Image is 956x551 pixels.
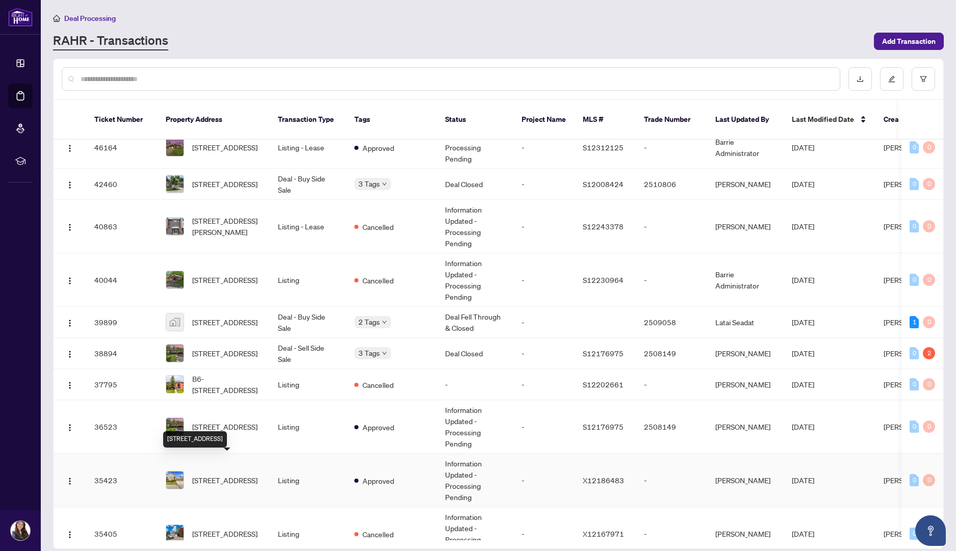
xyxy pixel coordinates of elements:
[86,100,158,140] th: Ticket Number
[192,475,257,486] span: [STREET_ADDRESS]
[707,169,784,200] td: [PERSON_NAME]
[920,75,927,83] span: filter
[910,528,919,540] div: 0
[910,220,919,232] div: 0
[513,338,575,369] td: -
[792,222,814,231] span: [DATE]
[66,223,74,231] img: Logo
[923,141,935,153] div: 0
[792,179,814,189] span: [DATE]
[270,307,346,338] td: Deal - Buy Side Sale
[270,454,346,507] td: Listing
[923,178,935,190] div: 0
[166,175,184,193] img: thumbnail-img
[707,454,784,507] td: [PERSON_NAME]
[792,529,814,538] span: [DATE]
[53,32,168,50] a: RAHR - Transactions
[358,178,380,190] span: 3 Tags
[575,100,636,140] th: MLS #
[66,144,74,152] img: Logo
[363,475,394,486] span: Approved
[784,100,875,140] th: Last Modified Date
[66,531,74,539] img: Logo
[86,400,158,454] td: 36523
[636,126,707,169] td: -
[192,142,257,153] span: [STREET_ADDRESS]
[792,349,814,358] span: [DATE]
[707,369,784,400] td: [PERSON_NAME]
[884,318,939,327] span: [PERSON_NAME]
[192,528,257,539] span: [STREET_ADDRESS]
[792,476,814,485] span: [DATE]
[583,349,624,358] span: S12176975
[166,139,184,156] img: thumbnail-img
[8,8,33,27] img: logo
[166,313,184,331] img: thumbnail-img
[437,369,513,400] td: -
[166,271,184,288] img: thumbnail-img
[270,200,346,253] td: Listing - Lease
[910,316,919,328] div: 1
[923,274,935,286] div: 0
[62,345,78,361] button: Logo
[382,181,387,187] span: down
[270,169,346,200] td: Deal - Buy Side Sale
[363,422,394,433] span: Approved
[583,222,624,231] span: S12243378
[583,380,624,389] span: S12202661
[166,218,184,235] img: thumbnail-img
[923,421,935,433] div: 0
[707,400,784,454] td: [PERSON_NAME]
[912,67,935,91] button: filter
[880,67,903,91] button: edit
[166,471,184,489] img: thumbnail-img
[62,526,78,542] button: Logo
[636,253,707,307] td: -
[874,33,944,50] button: Add Transaction
[513,369,575,400] td: -
[270,126,346,169] td: Listing - Lease
[583,143,624,152] span: S12312125
[583,275,624,284] span: S12230964
[884,179,939,189] span: [PERSON_NAME]
[66,424,74,432] img: Logo
[884,422,939,431] span: [PERSON_NAME]
[636,338,707,369] td: 2508149
[792,422,814,431] span: [DATE]
[192,317,257,328] span: [STREET_ADDRESS]
[437,169,513,200] td: Deal Closed
[923,474,935,486] div: 0
[915,515,946,546] button: Open asap
[382,320,387,325] span: down
[158,100,270,140] th: Property Address
[857,75,864,83] span: download
[910,421,919,433] div: 0
[358,316,380,328] span: 2 Tags
[923,347,935,359] div: 2
[64,14,116,23] span: Deal Processing
[86,200,158,253] td: 40863
[363,221,394,232] span: Cancelled
[792,380,814,389] span: [DATE]
[910,178,919,190] div: 0
[884,476,939,485] span: [PERSON_NAME]
[513,169,575,200] td: -
[884,529,939,538] span: [PERSON_NAME]
[163,431,227,448] div: [STREET_ADDRESS]
[166,376,184,393] img: thumbnail-img
[363,142,394,153] span: Approved
[583,422,624,431] span: S12176975
[875,100,937,140] th: Created By
[583,529,624,538] span: X12167971
[884,349,939,358] span: [PERSON_NAME]
[192,274,257,285] span: [STREET_ADDRESS]
[437,454,513,507] td: Information Updated - Processing Pending
[66,350,74,358] img: Logo
[882,33,936,49] span: Add Transaction
[583,179,624,189] span: S12008424
[86,338,158,369] td: 38894
[66,319,74,327] img: Logo
[363,275,394,286] span: Cancelled
[86,169,158,200] td: 42460
[192,373,262,396] span: B6-[STREET_ADDRESS]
